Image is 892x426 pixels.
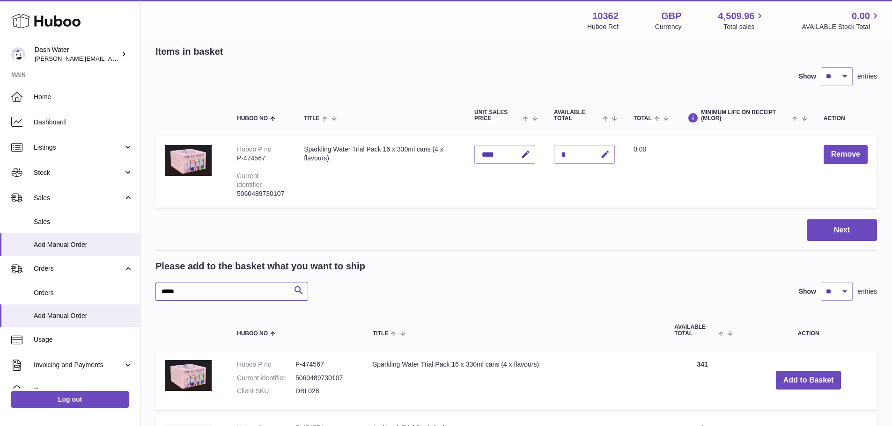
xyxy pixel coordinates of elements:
[295,374,354,383] dd: 5060489730107
[674,324,716,336] span: AVAILABLE Total
[165,145,212,176] img: Sparkling Water Trial Pack 16 x 330ml cans (4 x flavours)
[237,145,272,153] div: Huboo P no
[701,109,790,122] span: Minimum Life On Receipt (MLOR)
[661,10,681,22] strong: GBP
[237,154,285,163] div: P-474567
[723,22,765,31] span: Total sales
[237,331,268,337] span: Huboo no
[34,311,133,320] span: Add Manual Order
[165,360,212,391] img: Sparkling Water Trial Pack 16 x 330ml cans (4 x flavours)
[34,289,133,297] span: Orders
[373,331,388,337] span: Title
[799,72,816,81] label: Show
[634,116,652,122] span: Total
[857,287,877,296] span: entries
[11,47,25,61] img: james@dash-water.com
[295,136,465,207] td: Sparkling Water Trial Pack 16 x 330ml cans (4 x flavours)
[852,10,870,22] span: 0.00
[34,143,123,152] span: Listings
[304,116,319,122] span: Title
[363,351,665,410] td: Sparkling Water Trial Pack 16 x 330ml cans (4 x flavours)
[592,10,619,22] strong: 10362
[237,360,295,369] dt: Huboo P no
[237,374,295,383] dt: Current identifier
[295,387,354,396] dd: DBL028
[634,145,646,153] span: 0.00
[802,22,881,31] span: AVAILABLE Stock Total
[799,287,816,296] label: Show
[11,391,129,408] a: Log out
[857,72,877,81] span: entries
[718,10,766,31] a: 4,509.96 Total sales
[34,194,123,202] span: Sales
[776,371,841,390] button: Add to Basket
[34,118,133,127] span: Dashboard
[155,45,223,58] h2: Items in basket
[237,387,295,396] dt: Client SKU
[554,109,600,122] span: AVAILABLE Total
[34,240,133,249] span: Add Manual Order
[740,315,877,346] th: Action
[587,22,619,31] div: Huboo Ref
[665,351,740,410] td: 341
[655,22,682,31] div: Currency
[807,219,877,241] button: Next
[34,264,123,273] span: Orders
[34,361,123,369] span: Invoicing and Payments
[824,145,868,164] button: Remove
[34,335,133,344] span: Usage
[474,109,521,122] span: Unit Sales Price
[35,45,119,63] div: Dash Water
[718,10,755,22] span: 4,509.96
[34,386,133,395] span: Cases
[295,360,354,369] dd: P-474567
[237,116,268,122] span: Huboo no
[237,172,262,188] div: Current identifier
[802,10,881,31] a: 0.00 AVAILABLE Stock Total
[34,168,123,177] span: Stock
[34,93,133,101] span: Home
[237,189,285,198] div: 5060489730107
[155,260,365,273] h2: Please add to the basket what you want to ship
[34,217,133,226] span: Sales
[824,116,868,122] div: Action
[35,55,188,62] span: [PERSON_NAME][EMAIL_ADDRESS][DOMAIN_NAME]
